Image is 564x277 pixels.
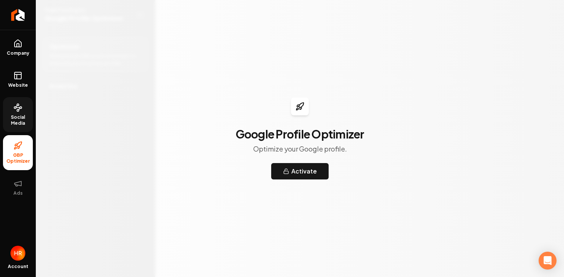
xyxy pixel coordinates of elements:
[3,65,33,94] a: Website
[10,246,25,261] img: Hassan Rashid
[5,82,31,88] span: Website
[10,246,25,261] button: Open user button
[539,252,557,270] div: Open Intercom Messenger
[3,173,33,202] button: Ads
[3,152,33,164] span: GBP Optimizer
[11,9,25,21] img: Rebolt Logo
[10,190,26,196] span: Ads
[4,50,32,56] span: Company
[3,33,33,62] a: Company
[3,97,33,132] a: Social Media
[8,264,28,270] span: Account
[3,114,33,126] span: Social Media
